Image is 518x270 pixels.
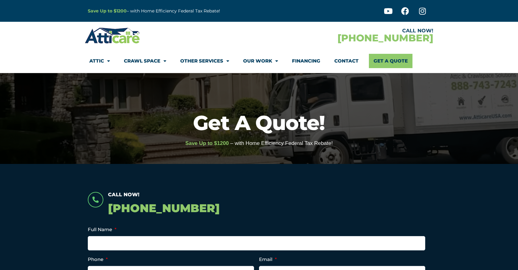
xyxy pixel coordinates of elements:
span: Call Now! [108,192,139,198]
a: Save Up to $1200 [88,8,127,14]
p: – with Home Efficiency Federal Tax Rebate! [88,7,290,15]
a: Financing [292,54,320,68]
span: Save Up to $1200 [185,140,229,146]
a: Get A Quote [369,54,412,68]
a: Contact [334,54,359,68]
label: Full Name [88,226,116,233]
label: Phone [88,256,108,263]
div: CALL NOW! [259,28,433,33]
label: Email [259,256,277,263]
span: – with Home Efficiency Federal Tax Rebate! [230,140,333,146]
h1: Get A Quote! [3,113,515,133]
nav: Menu [89,54,429,68]
a: Other Services [180,54,229,68]
a: Attic [89,54,110,68]
a: Our Work [243,54,278,68]
a: Crawl Space [124,54,166,68]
